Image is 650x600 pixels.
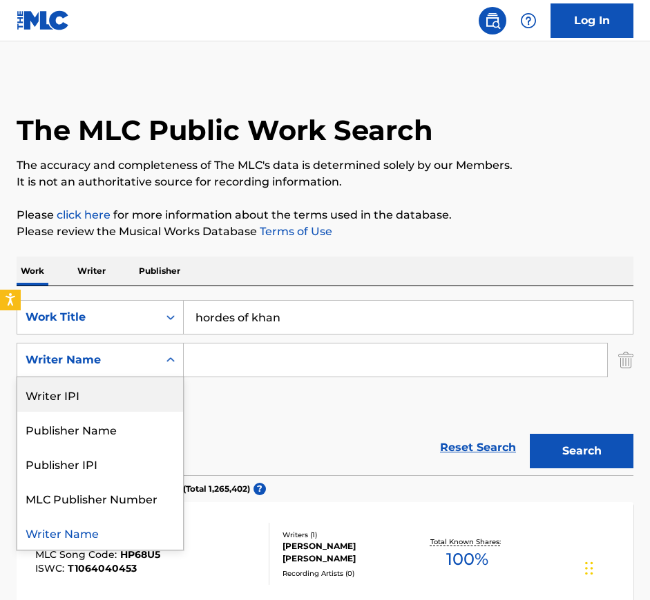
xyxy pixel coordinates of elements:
a: Log In [551,3,633,38]
form: Search Form [17,300,633,475]
img: MLC Logo [17,10,70,30]
span: ? [254,483,266,495]
p: Writer [73,257,110,286]
p: It is not an authoritative source for recording information. [17,174,633,190]
div: Work Title [26,309,150,326]
a: click here [57,208,111,221]
div: Writer Name [17,515,183,550]
a: Public Search [479,7,506,34]
span: MLC Song Code : [35,548,120,561]
div: Recording Artists ( 0 ) [283,568,416,579]
div: Writers ( 1 ) [283,530,416,540]
p: The accuracy and completeness of The MLC's data is determined solely by our Members. [17,157,633,174]
span: 100 % [446,547,488,572]
img: search [484,12,501,29]
button: Search [530,434,633,468]
a: Reset Search [433,432,523,463]
div: Writer Name [26,352,150,368]
a: Terms of Use [257,225,332,238]
p: Work [17,257,48,286]
span: HP68U5 [120,548,160,561]
div: Publisher IPI [17,446,183,481]
div: Drag [585,548,593,589]
div: Help [515,7,542,34]
h1: The MLC Public Work Search [17,113,433,148]
span: T1064040453 [68,562,137,574]
span: ISWC : [35,562,68,574]
p: Please review the Musical Works Database [17,223,633,240]
div: [PERSON_NAME] [PERSON_NAME] [283,540,416,565]
img: help [520,12,537,29]
p: Publisher [135,257,184,286]
p: Please for more information about the terms used in the database. [17,207,633,223]
p: Total Known Shares: [430,537,504,547]
img: Delete Criterion [618,343,633,377]
iframe: Chat Widget [581,534,650,600]
div: MLC Publisher Number [17,481,183,515]
div: Writer IPI [17,377,183,412]
div: Publisher Name [17,412,183,446]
